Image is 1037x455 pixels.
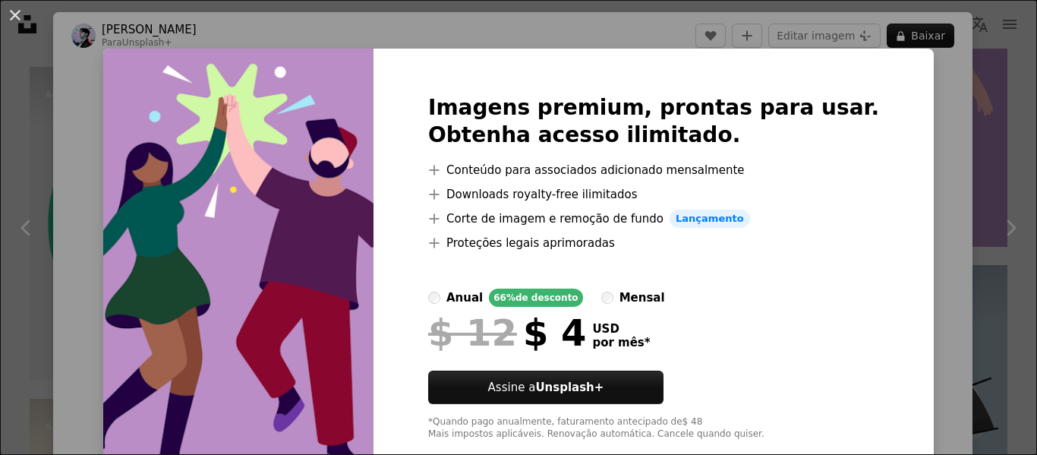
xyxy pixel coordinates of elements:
div: $ 4 [428,313,586,352]
span: USD [592,322,650,336]
input: mensal [601,292,613,304]
h2: Imagens premium, prontas para usar. Obtenha acesso ilimitado. [428,94,879,149]
li: Downloads royalty-free ilimitados [428,185,879,204]
span: por mês * [592,336,650,349]
li: Conteúdo para associados adicionado mensalmente [428,161,879,179]
span: $ 12 [428,313,517,352]
button: Assine aUnsplash+ [428,371,663,404]
div: *Quando pago anualmente, faturamento antecipado de $ 48 Mais impostos aplicáveis. Renovação autom... [428,416,879,441]
div: anual [446,289,483,307]
strong: Unsplash+ [535,381,604,394]
input: anual66%de desconto [428,292,440,304]
li: Proteções legais aprimoradas [428,234,879,252]
div: 66% de desconto [489,289,582,307]
div: mensal [619,289,665,307]
li: Corte de imagem e remoção de fundo [428,210,879,228]
span: Lançamento [670,210,750,228]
